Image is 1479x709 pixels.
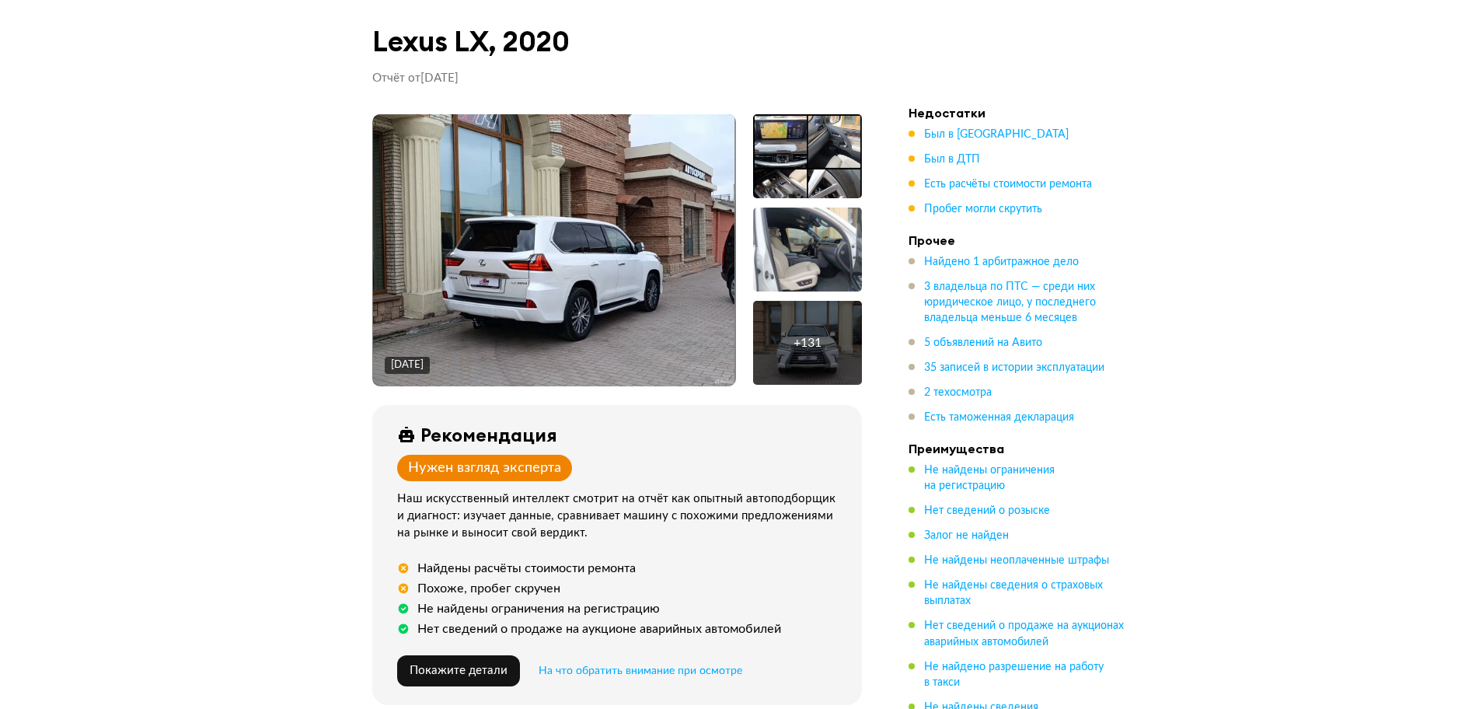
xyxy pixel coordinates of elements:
[924,257,1079,267] span: Найдено 1 арбитражное дело
[924,662,1104,688] span: Не найдено разрешение на работу в такси
[924,555,1109,566] span: Не найдены неоплаченные штрафы
[924,204,1042,215] span: Пробег могли скрутить
[924,179,1092,190] span: Есть расчёты стоимости ремонта
[420,424,557,445] div: Рекомендация
[417,601,660,616] div: Не найдены ограничения на регистрацию
[909,441,1126,456] h4: Преимущества
[909,232,1126,248] h4: Прочее
[417,581,560,596] div: Похоже, пробег скручен
[924,154,980,165] span: Был в ДТП
[391,358,424,372] div: [DATE]
[372,71,459,86] p: Отчёт от [DATE]
[924,505,1050,516] span: Нет сведений о розыске
[924,580,1103,606] span: Не найдены сведения о страховых выплатах
[417,621,781,637] div: Нет сведений о продаже на аукционе аварийных автомобилей
[924,620,1124,647] span: Нет сведений о продаже на аукционах аварийных автомобилей
[539,665,742,676] span: На что обратить внимание при осмотре
[924,387,992,398] span: 2 техосмотра
[408,459,561,477] div: Нужен взгляд эксперта
[909,105,1126,120] h4: Недостатки
[397,655,520,686] button: Покажите детали
[924,129,1069,140] span: Был в [GEOGRAPHIC_DATA]
[417,561,636,576] div: Найдены расчёты стоимости ремонта
[924,465,1055,491] span: Не найдены ограничения на регистрацию
[372,25,862,58] h1: Lexus LX, 2020
[924,530,1009,541] span: Залог не найден
[397,491,843,542] div: Наш искусственный интеллект смотрит на отчёт как опытный автоподборщик и диагност: изучает данные...
[794,335,821,351] div: + 131
[373,114,734,386] img: Main car
[924,362,1104,373] span: 35 записей в истории эксплуатации
[924,412,1074,423] span: Есть таможенная декларация
[924,337,1042,348] span: 5 объявлений на Авито
[924,281,1096,323] span: 3 владельца по ПТС — среди них юридическое лицо, у последнего владельца меньше 6 месяцев
[410,665,508,676] span: Покажите детали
